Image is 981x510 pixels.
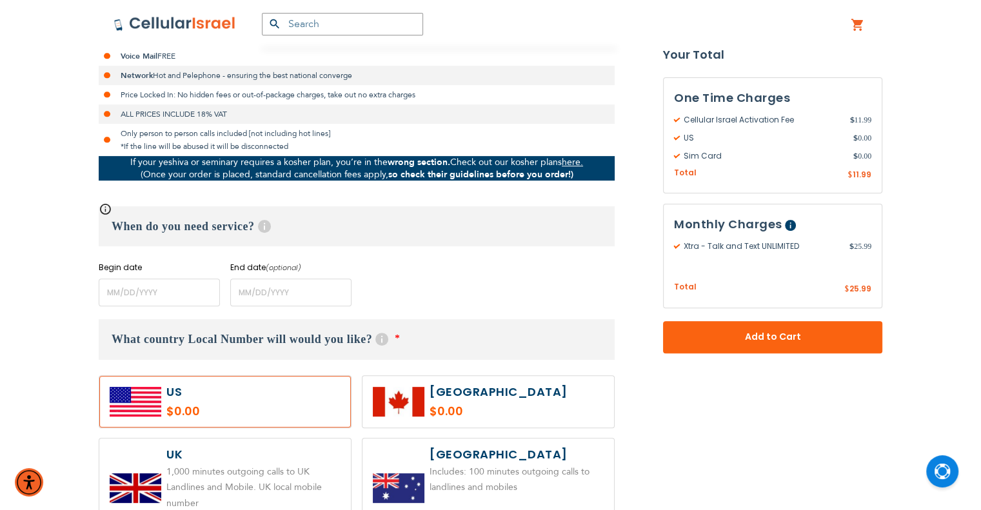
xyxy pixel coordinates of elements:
span: Help [785,221,796,231]
span: 11.99 [853,169,871,180]
span: 0.00 [853,132,871,144]
a: here. [562,156,583,168]
span: FREE [157,51,175,61]
span: What country Local Number will would you like? [112,333,372,346]
span: Xtra - Talk and Text UNLIMITED [674,241,849,253]
span: Help [258,220,271,233]
span: $ [853,132,858,144]
li: Only person to person calls included [not including hot lines] *If the line will be abused it wil... [99,124,615,156]
i: (optional) [266,262,301,273]
input: MM/DD/YYYY [99,279,220,306]
span: Help [375,333,388,346]
span: Cellular Israel Activation Fee [674,114,849,126]
span: 11.99 [849,114,871,126]
span: Add to Cart [706,331,840,344]
strong: Voice Mail [121,51,157,61]
input: Search [262,13,423,35]
span: Hot and Pelephone - ensuring the best national converge [153,70,352,81]
label: End date [230,262,352,273]
span: $ [847,170,853,181]
span: $ [844,284,849,296]
span: 0.00 [853,150,871,162]
span: 25.99 [849,284,871,295]
span: US [674,132,853,144]
span: Total [674,167,697,179]
li: Price Locked In: No hidden fees or out-of-package charges, take out no extra charges [99,85,615,104]
span: $ [849,114,854,126]
strong: wrong section. [388,156,450,168]
strong: so check their guidelines before you order!) [388,168,573,181]
span: Total [674,282,697,294]
p: If your yeshiva or seminary requires a kosher plan, you’re in the Check out our kosher plans (Onc... [99,156,615,181]
strong: Network [121,70,153,81]
button: Add to Cart [663,321,882,353]
h3: When do you need service? [99,206,615,246]
img: Cellular Israel Logo [114,16,236,32]
div: Accessibility Menu [15,468,43,496]
span: 25.99 [849,241,871,253]
label: Begin date [99,262,220,273]
span: Monthly Charges [674,217,782,233]
strong: Your Total [663,45,882,64]
span: $ [853,150,858,162]
span: $ [849,241,854,253]
h3: One Time Charges [674,88,871,108]
span: Sim Card [674,150,853,162]
input: MM/DD/YYYY [230,279,352,306]
li: ALL PRICES INCLUDE 18% VAT [99,104,615,124]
